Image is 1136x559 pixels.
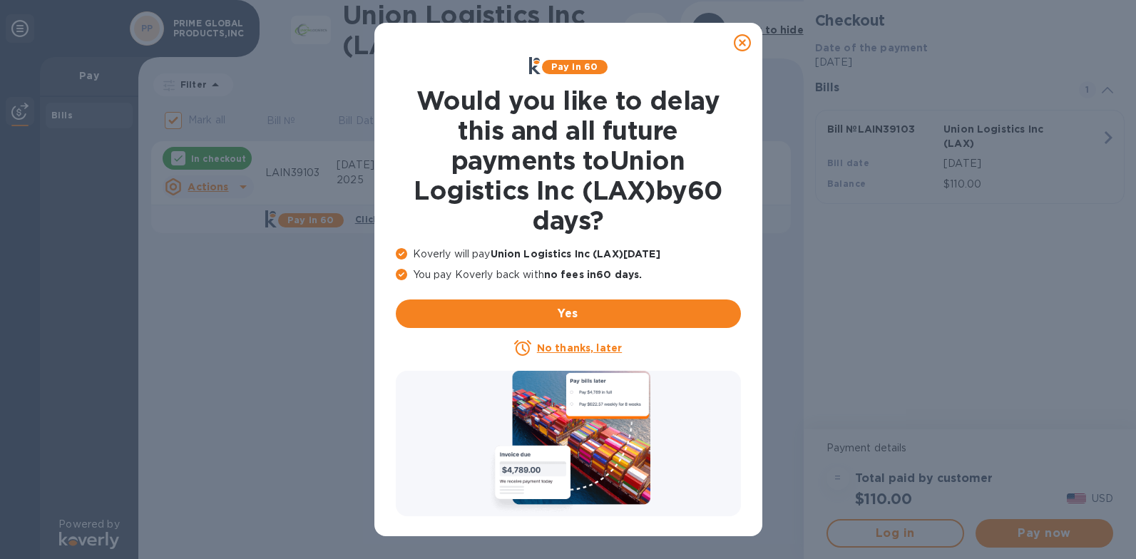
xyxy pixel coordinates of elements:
[396,299,741,328] button: Yes
[537,342,622,354] u: No thanks, later
[491,248,660,260] b: Union Logistics Inc (LAX) [DATE]
[396,267,741,282] p: You pay Koverly back with
[551,61,598,72] b: Pay in 60
[407,305,730,322] span: Yes
[396,247,741,262] p: Koverly will pay
[396,86,741,235] h1: Would you like to delay this and all future payments to Union Logistics Inc (LAX) by 60 days ?
[544,269,642,280] b: no fees in 60 days .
